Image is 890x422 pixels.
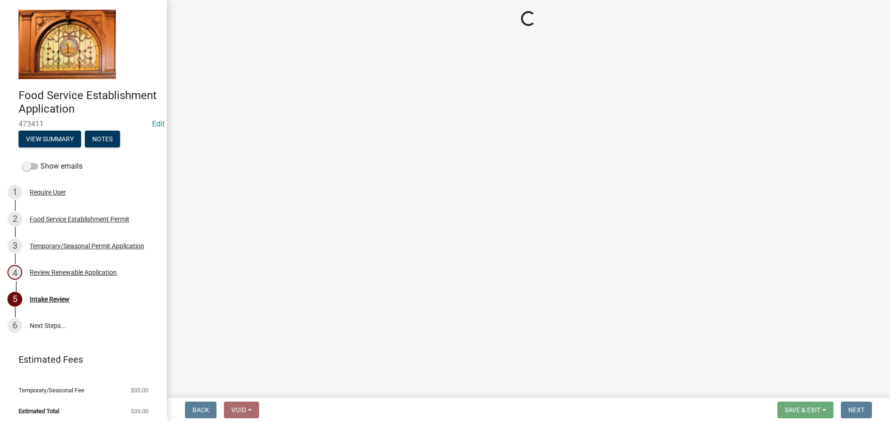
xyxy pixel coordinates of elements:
div: Food Service Establishment Permit [30,216,129,222]
div: 1 [7,185,22,200]
div: Temporary/Seasonal Permit Application [30,243,144,249]
span: 473411 [19,120,148,128]
a: Edit [152,120,165,128]
wm-modal-confirm: Edit Application Number [152,120,165,128]
div: 4 [7,265,22,280]
div: Intake Review [30,296,70,302]
div: Require User [30,189,66,195]
a: Estimated Fees [7,350,152,369]
button: Void [224,402,259,418]
span: $35.00 [131,387,148,393]
span: Temporary/Seasonal Fee [19,387,84,393]
span: Next [848,406,865,414]
span: Save & Exit [785,406,820,414]
span: Void [231,406,246,414]
div: 5 [7,292,22,307]
button: View Summary [19,131,81,147]
h4: Food Service Establishment Application [19,89,159,116]
button: Back [185,402,216,418]
div: 3 [7,239,22,253]
button: Next [841,402,872,418]
div: Review Renewable Application [30,269,117,276]
img: Jasper County, Indiana [19,10,116,79]
label: Show emails [22,161,83,172]
wm-modal-confirm: Summary [19,136,81,143]
span: Estimated Total [19,408,59,414]
wm-modal-confirm: Notes [85,136,120,143]
div: 2 [7,212,22,227]
span: Back [192,406,209,414]
div: 6 [7,318,22,333]
button: Notes [85,131,120,147]
span: $35.00 [131,408,148,414]
button: Save & Exit [777,402,833,418]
